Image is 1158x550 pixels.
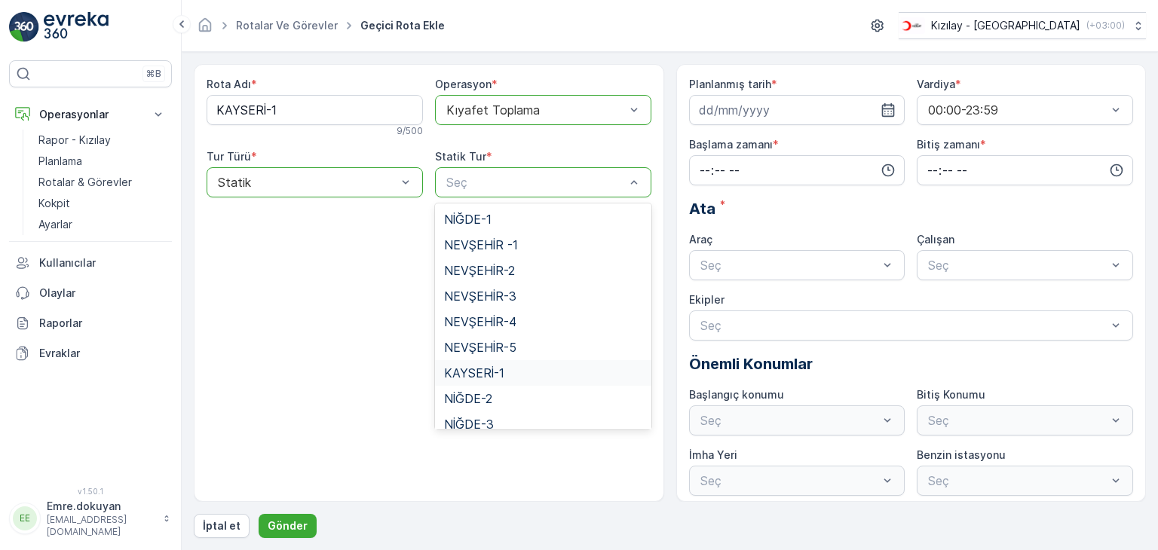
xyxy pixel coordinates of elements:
[689,197,715,220] span: Ata
[44,12,109,42] img: logo_light-DOdMpM7g.png
[39,107,142,122] p: Operasyonlar
[928,256,1107,274] p: Seç
[9,338,172,368] a: Evraklar
[446,173,625,191] p: Seç
[444,264,515,277] span: NEVŞEHİR-2
[194,514,250,538] button: İptal et
[207,150,251,163] label: Tur Türü
[689,353,1134,375] p: Önemli Konumlar
[47,499,155,514] p: Emre.dokuyan
[39,316,166,331] p: Raporlar
[13,506,37,530] div: EE
[39,286,166,301] p: Olaylar
[444,417,494,431] span: NİĞDE-3
[689,78,771,90] label: Planlanmış tarih
[32,151,172,172] a: Planlama
[444,341,516,354] span: NEVŞEHİR-5
[689,138,773,151] label: Başlama zamanı
[397,125,423,137] p: 9 / 500
[700,256,879,274] p: Seç
[39,255,166,270] p: Kullanıcılar
[9,99,172,130] button: Operasyonlar
[32,193,172,214] a: Kokpit
[444,392,492,405] span: NİĞDE-2
[435,150,486,163] label: Statik Tur
[259,514,317,538] button: Gönder
[9,248,172,278] a: Kullanıcılar
[444,212,492,226] span: NİĞDE-1
[9,487,172,496] span: v 1.50.1
[689,388,784,401] label: Başlangıç konumu
[9,12,39,42] img: logo
[444,238,518,252] span: NEVŞEHİR -1
[917,78,955,90] label: Vardiya
[32,172,172,193] a: Rotalar & Görevler
[700,316,1107,335] p: Seç
[917,138,980,151] label: Bitiş zamanı
[39,346,166,361] p: Evraklar
[689,293,725,306] label: Ekipler
[38,133,111,148] p: Rapor - Kızılay
[32,130,172,151] a: Rapor - Kızılay
[917,388,985,401] label: Bitiş Konumu
[899,12,1146,39] button: Kızılay - [GEOGRAPHIC_DATA](+03:00)
[9,278,172,308] a: Olaylar
[689,233,712,246] label: Araç
[38,154,82,169] p: Planlama
[917,448,1006,461] label: Benzin istasyonu
[444,289,516,303] span: NEVŞEHİR-3
[38,175,132,190] p: Rotalar & Görevler
[444,315,516,328] span: NEVŞEHİR-4
[1086,20,1125,32] p: ( +03:00 )
[38,217,72,232] p: Ayarlar
[899,17,925,34] img: k%C4%B1z%C4%B1lay_D5CCths_t1JZB0k.png
[689,448,737,461] label: İmha Yeri
[9,308,172,338] a: Raporlar
[32,214,172,235] a: Ayarlar
[236,19,338,32] a: Rotalar ve Görevler
[9,499,172,538] button: EEEmre.dokuyan[EMAIL_ADDRESS][DOMAIN_NAME]
[207,78,251,90] label: Rota Adı
[203,518,240,533] p: İptal et
[357,18,448,33] span: Geçici Rota Ekle
[146,68,161,80] p: ⌘B
[931,18,1080,33] p: Kızılay - [GEOGRAPHIC_DATA]
[268,518,308,533] p: Gönder
[689,95,905,125] input: dd/mm/yyyy
[435,78,492,90] label: Operasyon
[197,23,213,35] a: Ana Sayfa
[47,514,155,538] p: [EMAIL_ADDRESS][DOMAIN_NAME]
[917,233,954,246] label: Çalışan
[38,196,70,211] p: Kokpit
[444,366,504,380] span: KAYSERİ-1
